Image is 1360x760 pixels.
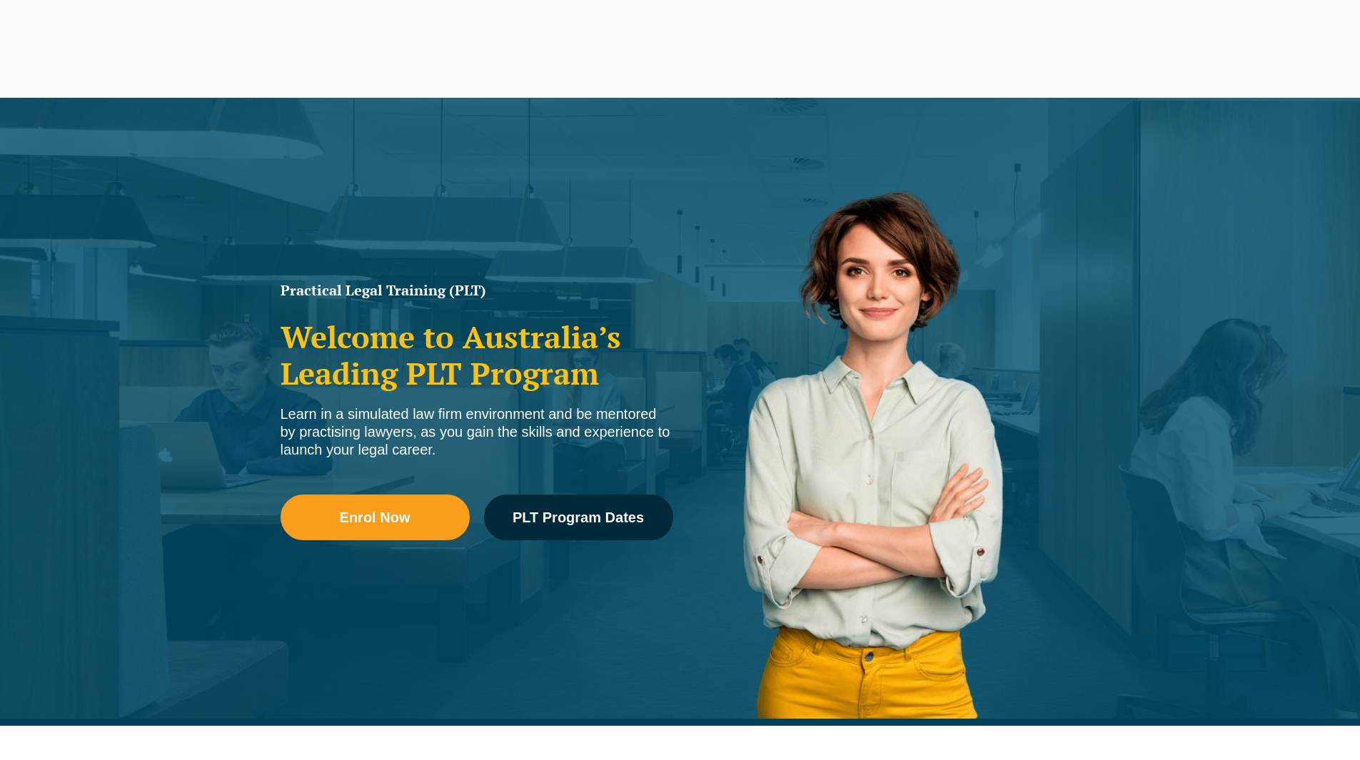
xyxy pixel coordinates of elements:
[281,405,673,459] div: Learn in a simulated law firm environment and be mentored by practising lawyers, as you gain the ...
[340,510,410,525] span: Enrol Now
[513,510,644,525] span: PLT Program Dates
[281,495,470,540] a: Enrol Now
[484,495,673,540] a: PLT Program Dates
[281,283,673,298] h1: Practical Legal Training (PLT)
[281,319,673,391] h2: Welcome to Australia’s Leading PLT Program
